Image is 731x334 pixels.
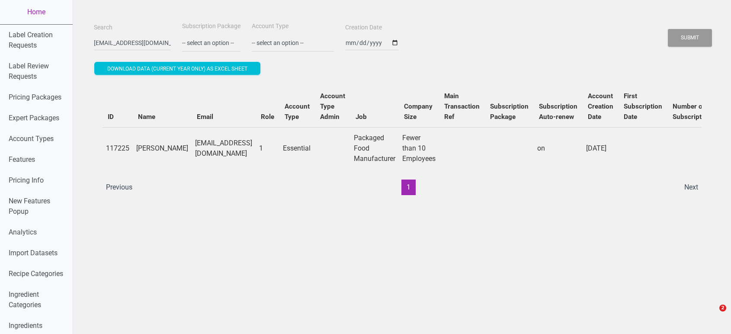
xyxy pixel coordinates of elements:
[107,66,247,72] span: Download data (current year only) as excel sheet
[350,127,399,169] td: Packaged Food Manufacturer
[404,103,433,121] b: Company Size
[285,103,310,121] b: Account Type
[534,127,583,169] td: on
[192,127,256,169] td: [EMAIL_ADDRESS][DOMAIN_NAME]
[279,127,315,169] td: Essential
[719,305,726,312] span: 2
[197,113,213,121] b: Email
[702,305,722,325] iframe: Intercom live chat
[583,127,619,169] td: [DATE]
[668,29,712,47] button: Submit
[108,113,114,121] b: ID
[399,127,439,169] td: Fewer than 10 Employees
[320,92,345,121] b: Account Type Admin
[103,127,133,169] td: 117225
[94,23,112,32] label: Search
[133,127,192,169] td: [PERSON_NAME]
[490,103,529,121] b: Subscription Package
[138,113,155,121] b: Name
[182,22,240,31] label: Subscription Package
[252,22,289,31] label: Account Type
[94,77,710,204] div: Users
[673,103,715,121] b: Number of Subscriptions
[444,92,480,121] b: Main Transaction Ref
[588,92,613,121] b: Account Creation Date
[624,92,662,121] b: First Subscription Date
[103,180,702,195] div: Page navigation example
[345,23,382,32] label: Creation Date
[94,62,260,75] button: Download data (current year only) as excel sheet
[256,127,279,169] td: 1
[261,113,274,121] b: Role
[356,113,367,121] b: Job
[539,103,577,121] b: Subscription Auto-renew
[401,180,416,195] button: 1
